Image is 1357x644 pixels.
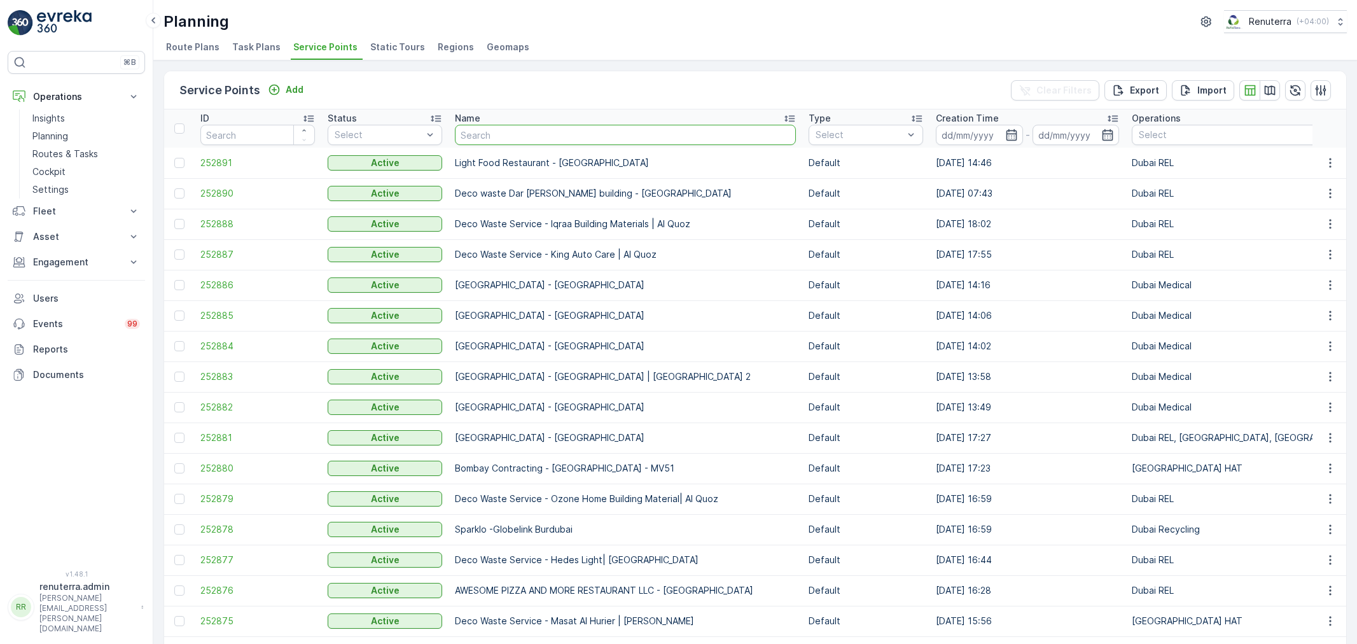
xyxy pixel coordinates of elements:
[802,484,929,514] td: Default
[8,570,145,578] span: v 1.48.1
[1297,17,1329,27] p: ( +04:00 )
[449,361,802,392] td: [GEOGRAPHIC_DATA] - [GEOGRAPHIC_DATA] | [GEOGRAPHIC_DATA] 2
[802,545,929,575] td: Default
[174,280,184,290] div: Toggle Row Selected
[328,430,442,445] button: Active
[371,462,400,475] p: Active
[174,158,184,168] div: Toggle Row Selected
[449,514,802,545] td: Sparklo -Globelink Burdubai
[328,339,442,354] button: Active
[371,248,400,261] p: Active
[936,112,999,125] p: Creation Time
[200,431,315,444] span: 252881
[32,148,98,160] p: Routes & Tasks
[929,575,1125,606] td: [DATE] 16:28
[328,461,442,476] button: Active
[174,524,184,535] div: Toggle Row Selected
[33,205,120,218] p: Fleet
[200,340,315,353] a: 252884
[328,216,442,232] button: Active
[929,148,1125,178] td: [DATE] 14:46
[200,370,315,383] a: 252883
[174,188,184,199] div: Toggle Row Selected
[802,392,929,423] td: Default
[929,606,1125,636] td: [DATE] 15:56
[929,178,1125,209] td: [DATE] 07:43
[371,309,400,322] p: Active
[929,484,1125,514] td: [DATE] 16:59
[449,453,802,484] td: Bombay Contracting - [GEOGRAPHIC_DATA] - MV51
[929,209,1125,239] td: [DATE] 18:02
[200,554,315,566] a: 252877
[33,256,120,269] p: Engagement
[328,247,442,262] button: Active
[802,209,929,239] td: Default
[328,186,442,201] button: Active
[200,187,315,200] a: 252890
[929,300,1125,331] td: [DATE] 14:06
[8,286,145,311] a: Users
[27,145,145,163] a: Routes & Tasks
[929,453,1125,484] td: [DATE] 17:23
[33,230,120,243] p: Asset
[200,615,315,627] a: 252875
[1104,80,1167,101] button: Export
[174,311,184,321] div: Toggle Row Selected
[32,165,66,178] p: Cockpit
[328,522,442,537] button: Active
[802,148,929,178] td: Default
[449,331,802,361] td: [GEOGRAPHIC_DATA] - [GEOGRAPHIC_DATA]
[449,148,802,178] td: Light Food Restaurant - [GEOGRAPHIC_DATA]
[39,593,135,634] p: [PERSON_NAME][EMAIL_ADDRESS][PERSON_NAME][DOMAIN_NAME]
[174,585,184,596] div: Toggle Row Selected
[802,514,929,545] td: Default
[8,337,145,362] a: Reports
[200,584,315,597] a: 252876
[33,292,140,305] p: Users
[328,583,442,598] button: Active
[438,41,474,53] span: Regions
[328,369,442,384] button: Active
[371,615,400,627] p: Active
[200,493,315,505] a: 252879
[816,129,903,141] p: Select
[328,155,442,171] button: Active
[335,129,422,141] p: Select
[929,270,1125,300] td: [DATE] 14:16
[174,402,184,412] div: Toggle Row Selected
[200,279,315,291] a: 252886
[174,249,184,260] div: Toggle Row Selected
[929,545,1125,575] td: [DATE] 16:44
[802,300,929,331] td: Default
[328,112,357,125] p: Status
[1224,15,1244,29] img: Screenshot_2024-07-26_at_13.33.01.png
[802,423,929,453] td: Default
[449,239,802,270] td: Deco Waste Service - King Auto Care | Al Quoz
[449,300,802,331] td: [GEOGRAPHIC_DATA] - [GEOGRAPHIC_DATA]
[802,239,929,270] td: Default
[449,178,802,209] td: Deco waste Dar [PERSON_NAME] building - [GEOGRAPHIC_DATA]
[371,279,400,291] p: Active
[1197,84,1227,97] p: Import
[371,584,400,597] p: Active
[200,218,315,230] span: 252888
[449,392,802,423] td: [GEOGRAPHIC_DATA] - [GEOGRAPHIC_DATA]
[33,343,140,356] p: Reports
[174,341,184,351] div: Toggle Row Selected
[27,181,145,199] a: Settings
[936,125,1023,145] input: dd/mm/yyyy
[8,224,145,249] button: Asset
[371,370,400,383] p: Active
[174,463,184,473] div: Toggle Row Selected
[455,112,480,125] p: Name
[328,491,442,507] button: Active
[802,361,929,392] td: Default
[33,318,117,330] p: Events
[200,248,315,261] a: 252887
[33,90,120,103] p: Operations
